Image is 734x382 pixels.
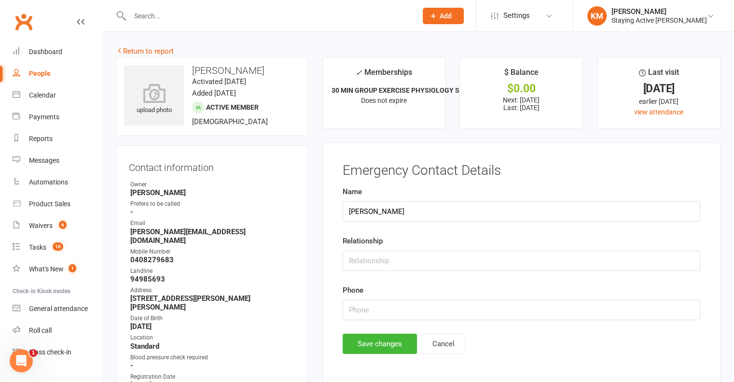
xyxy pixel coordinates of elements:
[421,334,466,354] button: Cancel
[206,103,259,111] span: Active member
[356,68,362,77] i: ✓
[606,84,711,94] div: [DATE]
[29,243,46,251] div: Tasks
[13,237,102,258] a: Tasks 10
[29,70,51,77] div: People
[130,333,295,342] div: Location
[13,341,102,363] a: Class kiosk mode
[343,201,700,222] input: Name
[13,63,102,85] a: People
[13,298,102,320] a: General attendance kiosk mode
[13,150,102,171] a: Messages
[29,91,56,99] div: Calendar
[29,200,70,208] div: Product Sales
[130,208,295,216] strong: -
[423,8,464,24] button: Add
[29,135,53,142] div: Reports
[13,193,102,215] a: Product Sales
[130,342,295,351] strong: Standard
[29,348,71,356] div: Class check-in
[13,85,102,106] a: Calendar
[124,84,184,115] div: upload photo
[130,219,295,228] div: Email
[130,199,295,209] div: Prefers to be called
[29,305,88,312] div: General attendance
[29,113,59,121] div: Payments
[53,242,63,251] span: 10
[13,128,102,150] a: Reports
[356,66,412,84] div: Memberships
[192,89,236,98] time: Added [DATE]
[13,106,102,128] a: Payments
[639,66,679,84] div: Last visit
[12,10,36,34] a: Clubworx
[13,258,102,280] a: What's New1
[29,349,37,357] span: 1
[130,255,295,264] strong: 0408279683
[440,12,452,20] span: Add
[192,77,246,86] time: Activated [DATE]
[587,6,607,26] div: KM
[13,215,102,237] a: Waivers 6
[130,286,295,295] div: Address
[59,221,67,229] span: 6
[29,48,62,56] div: Dashboard
[29,178,68,186] div: Automations
[29,222,53,229] div: Waivers
[130,372,295,382] div: Registration Date
[130,314,295,323] div: Date of Birth
[343,284,363,296] label: Phone
[634,108,683,116] a: view attendance
[611,16,707,25] div: Staying Active [PERSON_NAME]
[129,158,295,173] h3: Contact information
[343,300,700,320] input: Phone
[343,334,417,354] button: Save changes
[130,294,295,311] strong: [STREET_ADDRESS][PERSON_NAME][PERSON_NAME]
[29,156,59,164] div: Messages
[13,171,102,193] a: Automations
[192,117,268,126] span: [DEMOGRAPHIC_DATA]
[10,349,33,372] iframe: Intercom live chat
[130,267,295,276] div: Landline
[130,227,295,245] strong: [PERSON_NAME][EMAIL_ADDRESS][DOMAIN_NAME]
[130,322,295,331] strong: [DATE]
[130,353,295,362] div: Blood pressure check required
[29,265,64,273] div: What's New
[343,163,700,178] h3: Emergency Contact Details
[343,251,700,271] input: Relationship
[469,96,574,112] p: Next: [DATE] Last: [DATE]
[332,86,494,94] strong: 30 MIN GROUP EXERCISE PHYSIOLOGY SERVICES ...
[124,65,300,76] h3: [PERSON_NAME]
[13,320,102,341] a: Roll call
[13,41,102,63] a: Dashboard
[127,9,410,23] input: Search...
[29,326,52,334] div: Roll call
[130,247,295,256] div: Mobile Number
[116,47,174,56] a: Return to report
[69,264,76,272] span: 1
[343,186,362,198] label: Name
[503,5,530,27] span: Settings
[361,97,407,104] span: Does not expire
[130,188,295,197] strong: [PERSON_NAME]
[130,180,295,189] div: Owner
[130,275,295,283] strong: 94985693
[343,235,383,247] label: Relationship
[504,66,539,84] div: $ Balance
[606,96,711,107] div: earlier [DATE]
[611,7,707,16] div: [PERSON_NAME]
[130,361,295,370] strong: -
[469,84,574,94] div: $0.00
